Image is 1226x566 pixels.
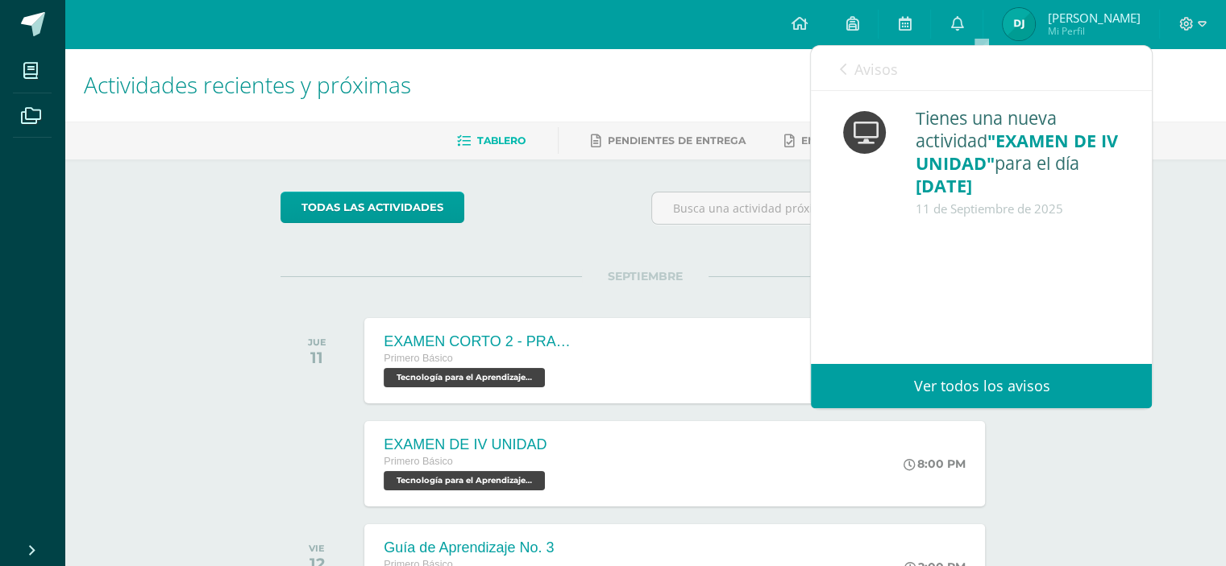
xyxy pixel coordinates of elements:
[308,348,326,367] div: 11
[1047,24,1140,38] span: Mi Perfil
[916,129,1118,175] span: "EXAMEN DE IV UNIDAD"
[384,353,452,364] span: Primero Básico
[784,128,873,154] a: Entregadas
[1003,8,1035,40] img: b044e79a7f1fd466af47bccfdf929656.png
[384,539,554,556] div: Guía de Aprendizaje No. 3
[916,174,972,197] span: [DATE]
[308,337,326,348] div: JUE
[916,107,1120,220] div: Tienes una nueva actividad para el día
[477,134,526,147] span: Tablero
[591,128,746,154] a: Pendientes de entrega
[652,192,1009,224] input: Busca una actividad próxima aquí...
[384,436,549,453] div: EXAMEN DE IV UNIDAD
[281,192,464,223] a: todas las Actividades
[457,128,526,154] a: Tablero
[384,333,577,350] div: EXAMEN CORTO 2 - PRACTICO-
[1047,10,1140,26] span: [PERSON_NAME]
[801,134,873,147] span: Entregadas
[811,364,1152,408] a: Ver todos los avisos
[384,471,545,490] span: Tecnología para el Aprendizaje y la Comunicación (Informática) 'A'
[854,60,897,79] span: Avisos
[384,456,452,467] span: Primero Básico
[904,457,966,471] div: 8:00 PM
[608,134,746,147] span: Pendientes de entrega
[84,69,411,100] span: Actividades recientes y próximas
[309,543,325,554] div: VIE
[384,368,545,387] span: Tecnología para el Aprendizaje y la Comunicación (Informática) 'A'
[582,269,709,283] span: SEPTIEMBRE
[916,197,1120,220] div: 11 de Septiembre de 2025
